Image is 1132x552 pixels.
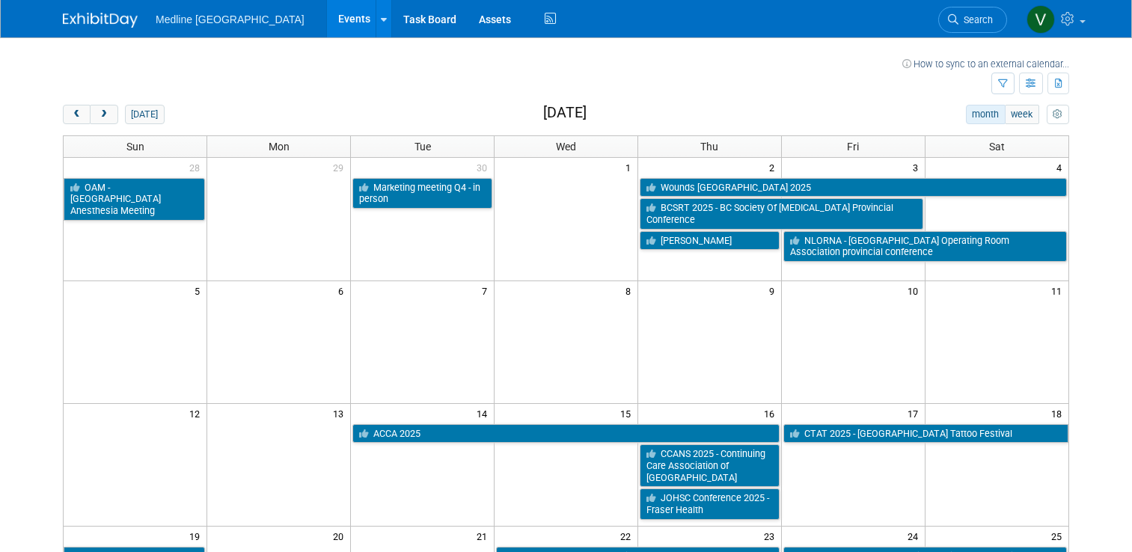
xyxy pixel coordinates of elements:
span: 14 [475,404,494,423]
span: 22 [619,527,637,545]
span: 15 [619,404,637,423]
a: NLORNA - [GEOGRAPHIC_DATA] Operating Room Association provincial conference [783,231,1067,262]
span: Wed [556,141,576,153]
span: 11 [1050,281,1068,300]
span: 29 [331,158,350,177]
span: Sat [989,141,1005,153]
i: Personalize Calendar [1053,110,1062,120]
span: 24 [906,527,925,545]
h2: [DATE] [543,105,587,121]
a: Marketing meeting Q4 - in person [352,178,492,209]
span: 7 [480,281,494,300]
span: 1 [624,158,637,177]
span: 4 [1055,158,1068,177]
img: Vahid Mohammadi [1027,5,1055,34]
span: 28 [188,158,206,177]
span: 19 [188,527,206,545]
a: CCANS 2025 - Continuing Care Association of [GEOGRAPHIC_DATA] [640,444,780,487]
span: 6 [337,281,350,300]
span: 5 [193,281,206,300]
button: prev [63,105,91,124]
a: How to sync to an external calendar... [902,58,1069,70]
span: 3 [911,158,925,177]
button: month [966,105,1006,124]
a: Wounds [GEOGRAPHIC_DATA] 2025 [640,178,1067,197]
span: 18 [1050,404,1068,423]
span: 13 [331,404,350,423]
span: 10 [906,281,925,300]
span: Mon [269,141,290,153]
button: next [90,105,117,124]
button: myCustomButton [1047,105,1069,124]
a: OAM - [GEOGRAPHIC_DATA] Anesthesia Meeting [64,178,205,221]
span: Thu [700,141,718,153]
a: [PERSON_NAME] [640,231,780,251]
span: 2 [768,158,781,177]
span: Sun [126,141,144,153]
a: CTAT 2025 - [GEOGRAPHIC_DATA] Tattoo Festival [783,424,1068,444]
span: 9 [768,281,781,300]
span: 8 [624,281,637,300]
span: 23 [762,527,781,545]
span: 12 [188,404,206,423]
span: 21 [475,527,494,545]
span: Search [958,14,993,25]
a: JOHSC Conference 2025 - Fraser Health [640,488,780,519]
span: Medline [GEOGRAPHIC_DATA] [156,13,305,25]
a: Search [938,7,1007,33]
span: 25 [1050,527,1068,545]
span: Tue [414,141,431,153]
span: 30 [475,158,494,177]
img: ExhibitDay [63,13,138,28]
a: ACCA 2025 [352,424,780,444]
button: week [1005,105,1039,124]
button: [DATE] [125,105,165,124]
span: Fri [847,141,859,153]
span: 17 [906,404,925,423]
span: 16 [762,404,781,423]
span: 20 [331,527,350,545]
a: BCSRT 2025 - BC Society Of [MEDICAL_DATA] Provincial Conference [640,198,923,229]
